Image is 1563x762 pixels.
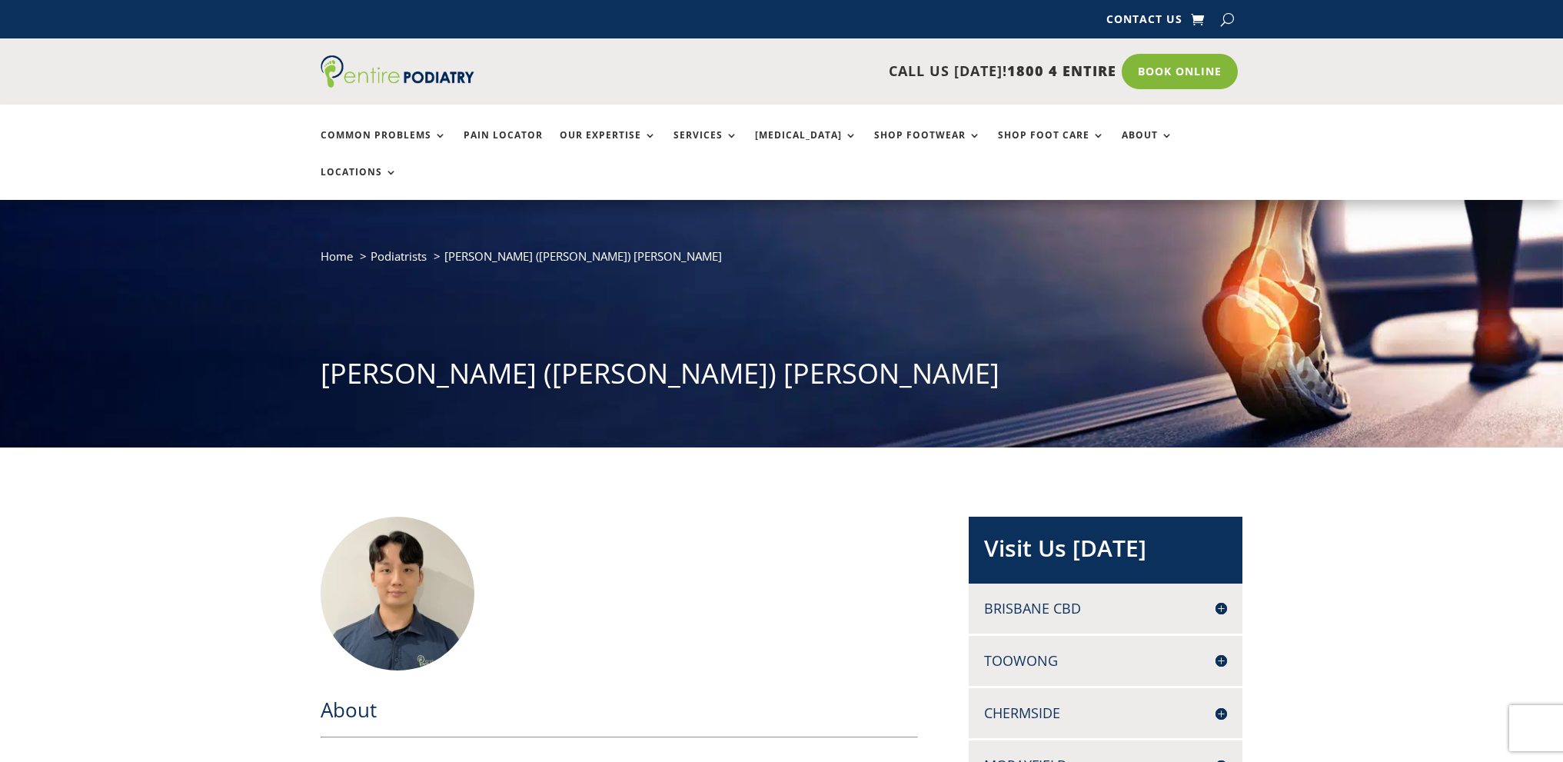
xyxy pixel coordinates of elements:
img: ‘Joe’ Hak Joo Kim – Korean speaking podiatrist working for Entire Podiatry in Brisbane, Queensland [321,517,474,670]
span: [PERSON_NAME] ([PERSON_NAME]) [PERSON_NAME] [444,248,722,264]
a: Home [321,248,353,264]
h4: Brisbane CBD [984,599,1227,618]
h2: About [321,696,919,731]
img: logo (1) [321,55,474,88]
h1: [PERSON_NAME] ([PERSON_NAME]) [PERSON_NAME] [321,354,1243,401]
h4: Chermside [984,704,1227,723]
a: Locations [321,167,397,200]
a: Shop Foot Care [998,130,1105,163]
a: Book Online [1122,54,1238,89]
a: Podiatrists [371,248,427,264]
nav: breadcrumb [321,246,1243,278]
h4: Toowong [984,651,1227,670]
a: Services [673,130,738,163]
h2: Visit Us [DATE] [984,532,1227,572]
a: Entire Podiatry [321,75,474,91]
a: Our Expertise [560,130,657,163]
a: [MEDICAL_DATA] [755,130,857,163]
a: Contact Us [1106,14,1182,31]
a: Shop Footwear [874,130,981,163]
p: CALL US [DATE]! [534,62,1116,82]
a: Common Problems [321,130,447,163]
a: Pain Locator [464,130,543,163]
span: 1800 4 ENTIRE [1007,62,1116,80]
a: About [1122,130,1173,163]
